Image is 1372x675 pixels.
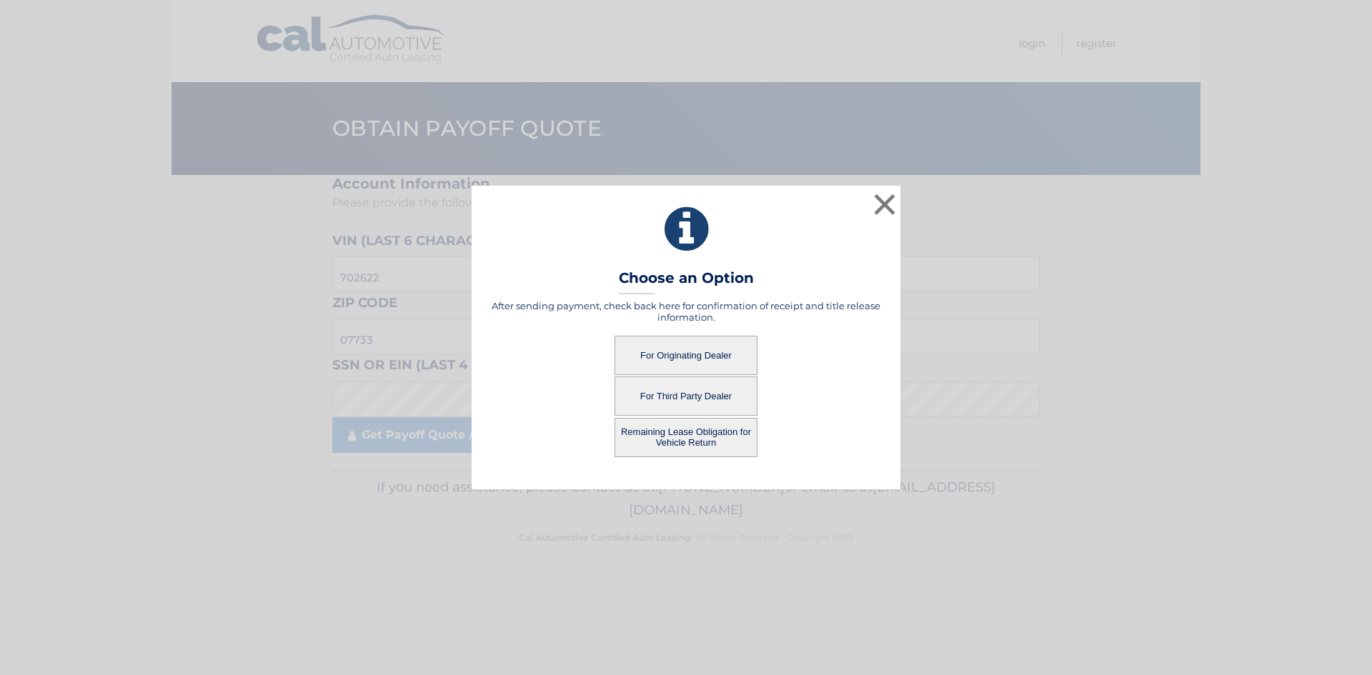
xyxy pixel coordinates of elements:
[619,269,754,294] h3: Choose an Option
[615,336,757,375] button: For Originating Dealer
[615,376,757,416] button: For Third Party Dealer
[489,300,883,323] h5: After sending payment, check back here for confirmation of receipt and title release information.
[870,190,899,219] button: ×
[615,418,757,457] button: Remaining Lease Obligation for Vehicle Return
